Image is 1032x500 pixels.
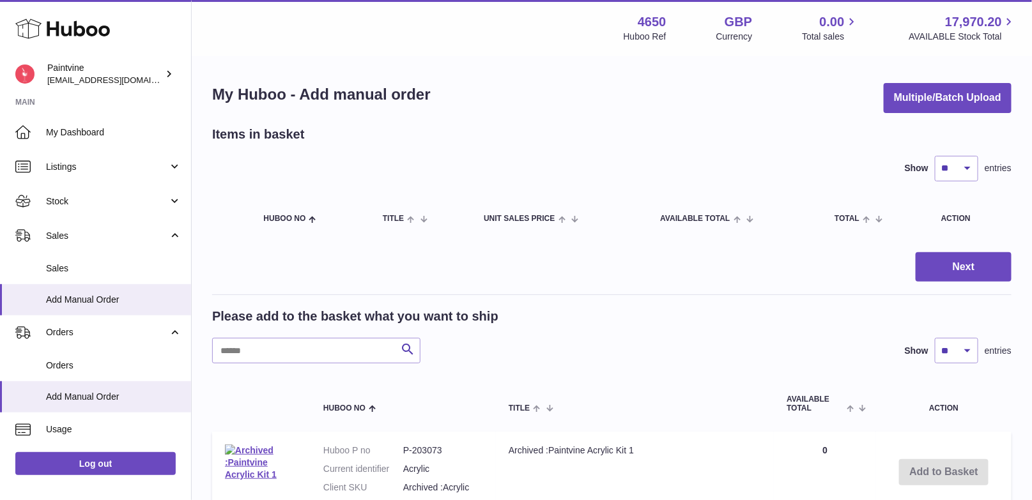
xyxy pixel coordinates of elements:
span: My Dashboard [46,126,181,139]
div: Currency [716,31,753,43]
dt: Current identifier [323,463,403,475]
span: entries [985,345,1012,357]
span: Sales [46,262,181,275]
div: Action [941,215,999,223]
span: Add Manual Order [46,294,181,306]
span: Title [509,404,530,413]
button: Next [916,252,1012,282]
span: Huboo no [323,404,366,413]
div: Paintvine [47,62,162,86]
img: Archived :Paintvine Acrylic Kit 1 [225,444,289,481]
span: Stock [46,195,168,208]
span: Listings [46,161,168,173]
span: Unit Sales Price [484,215,555,223]
dd: P-203073 [403,444,483,457]
label: Show [905,345,928,357]
span: Usage [46,423,181,436]
img: euan@paintvine.co.uk [15,64,35,84]
h2: Items in basket [212,126,305,143]
span: AVAILABLE Stock Total [909,31,1017,43]
span: AVAILABLE Total [787,395,843,412]
span: Orders [46,326,168,338]
div: Huboo Ref [624,31,666,43]
span: Total [835,215,859,223]
span: 0.00 [820,13,845,31]
th: Action [876,383,1012,425]
a: Log out [15,452,176,475]
span: Total sales [802,31,859,43]
h2: Please add to the basket what you want to ship [212,308,498,325]
span: Huboo no [263,215,305,223]
a: 17,970.20 AVAILABLE Stock Total [909,13,1017,43]
span: Title [383,215,404,223]
dd: Archived :Acrylic [403,481,483,494]
span: AVAILABLE Total [660,215,730,223]
span: entries [985,162,1012,174]
span: [EMAIL_ADDRESS][DOMAIN_NAME] [47,75,188,85]
button: Multiple/Batch Upload [884,83,1012,113]
label: Show [905,162,928,174]
strong: GBP [725,13,752,31]
a: 0.00 Total sales [802,13,859,43]
span: 17,970.20 [945,13,1002,31]
span: Orders [46,360,181,372]
dd: Acrylic [403,463,483,475]
span: Add Manual Order [46,391,181,403]
dt: Huboo P no [323,444,403,457]
dt: Client SKU [323,481,403,494]
h1: My Huboo - Add manual order [212,84,431,105]
strong: 4650 [638,13,666,31]
span: Sales [46,230,168,242]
